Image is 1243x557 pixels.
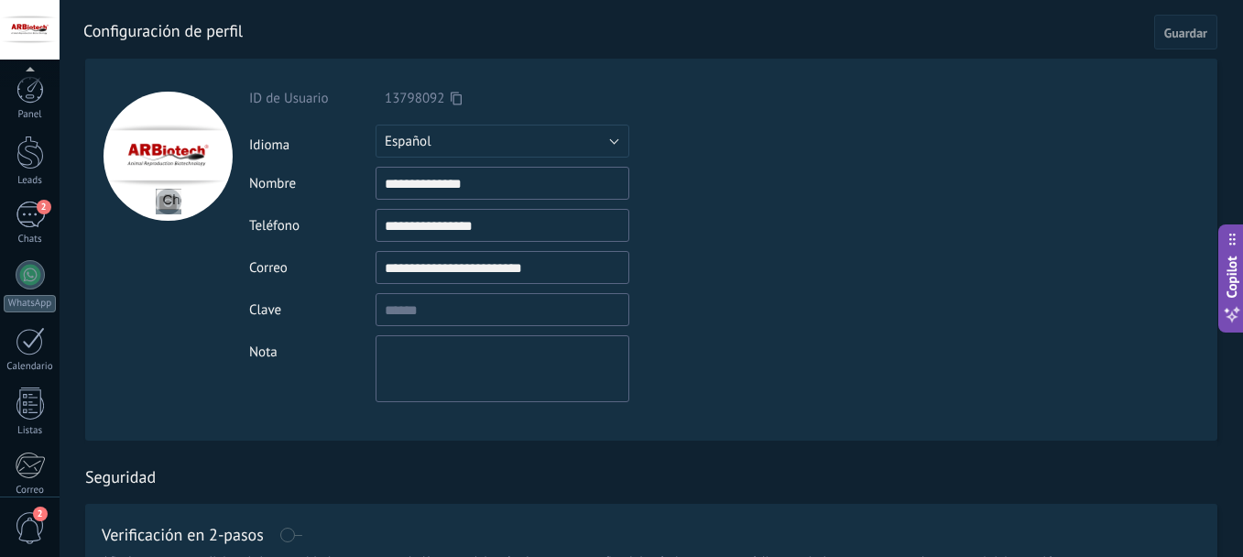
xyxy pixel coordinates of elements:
[376,125,629,158] button: Español
[1164,27,1207,39] span: Guardar
[385,90,444,107] span: 13798092
[4,295,56,312] div: WhatsApp
[249,301,376,319] div: Clave
[33,507,48,521] span: 2
[249,90,376,107] div: ID de Usuario
[4,425,57,437] div: Listas
[1223,257,1241,299] span: Copilot
[249,129,376,154] div: Idioma
[249,217,376,235] div: Teléfono
[102,528,264,542] h1: Verificación en 2-pasos
[4,361,57,373] div: Calendario
[4,109,57,121] div: Panel
[385,133,431,150] span: Español
[249,335,376,361] div: Nota
[249,259,376,277] div: Correo
[4,485,57,497] div: Correo
[4,234,57,246] div: Chats
[1154,15,1217,49] button: Guardar
[37,200,51,214] span: 2
[4,175,57,187] div: Leads
[85,466,156,487] h1: Seguridad
[249,175,376,192] div: Nombre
